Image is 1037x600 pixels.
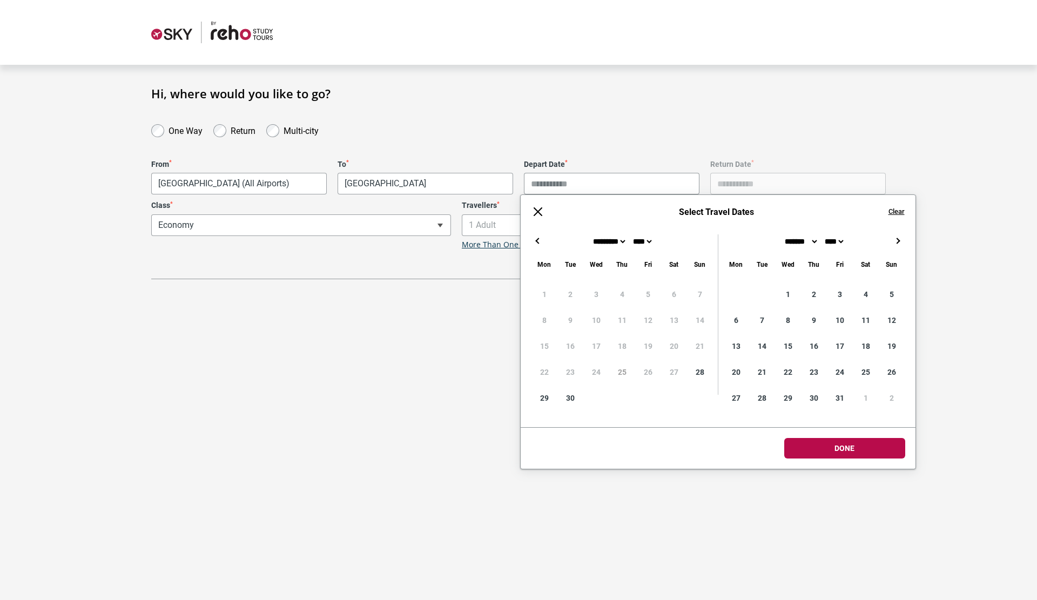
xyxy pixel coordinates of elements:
a: More Than One Traveller? [462,240,556,250]
div: 24 [827,359,853,385]
div: Thursday [801,258,827,271]
div: Wednesday [775,258,801,271]
div: 19 [879,333,905,359]
div: 21 [749,359,775,385]
label: To [338,160,513,169]
div: 25 [853,359,879,385]
div: 5 [879,281,905,307]
span: 1 Adult [462,215,761,235]
div: 1 [853,385,879,411]
div: 4 [853,281,879,307]
div: Monday [723,258,749,271]
div: Friday [827,258,853,271]
h1: Hi, where would you like to go? [151,86,886,100]
div: 28 [687,359,713,385]
label: Return [231,123,255,136]
div: 15 [775,333,801,359]
div: 8 [775,307,801,333]
div: 29 [531,385,557,411]
div: 7 [749,307,775,333]
span: Economy [152,215,450,235]
span: Tokyo, Japan [338,173,513,194]
div: 20 [723,359,749,385]
div: 2 [879,385,905,411]
span: 1 Adult [462,214,762,236]
div: Thursday [609,258,635,271]
div: 22 [775,359,801,385]
label: Class [151,201,451,210]
div: Tuesday [557,258,583,271]
span: Melbourne, Australia [152,173,326,194]
div: 29 [775,385,801,411]
div: 6 [723,307,749,333]
div: 17 [827,333,853,359]
div: 14 [749,333,775,359]
div: 13 [723,333,749,359]
div: 31 [827,385,853,411]
div: 23 [801,359,827,385]
div: Wednesday [583,258,609,271]
div: 26 [879,359,905,385]
div: Friday [635,258,661,271]
div: 10 [827,307,853,333]
div: 12 [879,307,905,333]
div: 16 [801,333,827,359]
button: → [892,234,905,247]
div: 9 [801,307,827,333]
div: Saturday [661,258,687,271]
button: Clear [888,207,905,217]
h6: Select Travel Dates [555,207,878,217]
label: One Way [169,123,203,136]
div: 30 [557,385,583,411]
div: Monday [531,258,557,271]
span: Economy [151,214,451,236]
div: Sunday [879,258,905,271]
div: 1 [775,281,801,307]
div: 11 [853,307,879,333]
label: Multi-city [284,123,319,136]
div: 28 [749,385,775,411]
label: From [151,160,327,169]
div: Tuesday [749,258,775,271]
button: ← [531,234,544,247]
div: 18 [853,333,879,359]
label: Travellers [462,201,762,210]
label: Depart Date [524,160,699,169]
button: Done [784,438,905,459]
div: 3 [827,281,853,307]
div: 30 [801,385,827,411]
div: Sunday [687,258,713,271]
div: 2 [801,281,827,307]
span: Melbourne, Australia [151,173,327,194]
div: 27 [723,385,749,411]
div: Saturday [853,258,879,271]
